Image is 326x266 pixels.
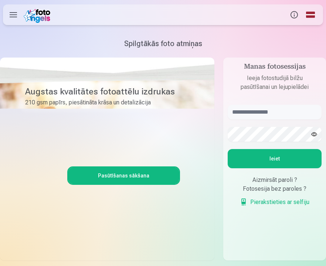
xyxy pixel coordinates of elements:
[228,184,322,193] div: Fotosesija bez paroles ?
[302,4,319,25] a: Global
[240,198,309,207] a: Pierakstieties ar selfiju
[25,97,174,108] p: 210 gsm papīrs, piesātināta krāsa un detalizācija
[68,167,179,184] a: Pasūtīšanas sākšana
[25,86,174,97] h3: Augstas kvalitātes fotoattēlu izdrukas
[286,4,302,25] button: Info
[228,149,322,168] button: Ieiet
[228,62,322,74] h4: Manas fotosessijas
[24,7,53,23] img: /fa1
[228,74,322,91] p: Ieeja fotostudijā bilžu pasūtīšanai un lejupielādei
[228,176,322,184] div: Aizmirsāt paroli ?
